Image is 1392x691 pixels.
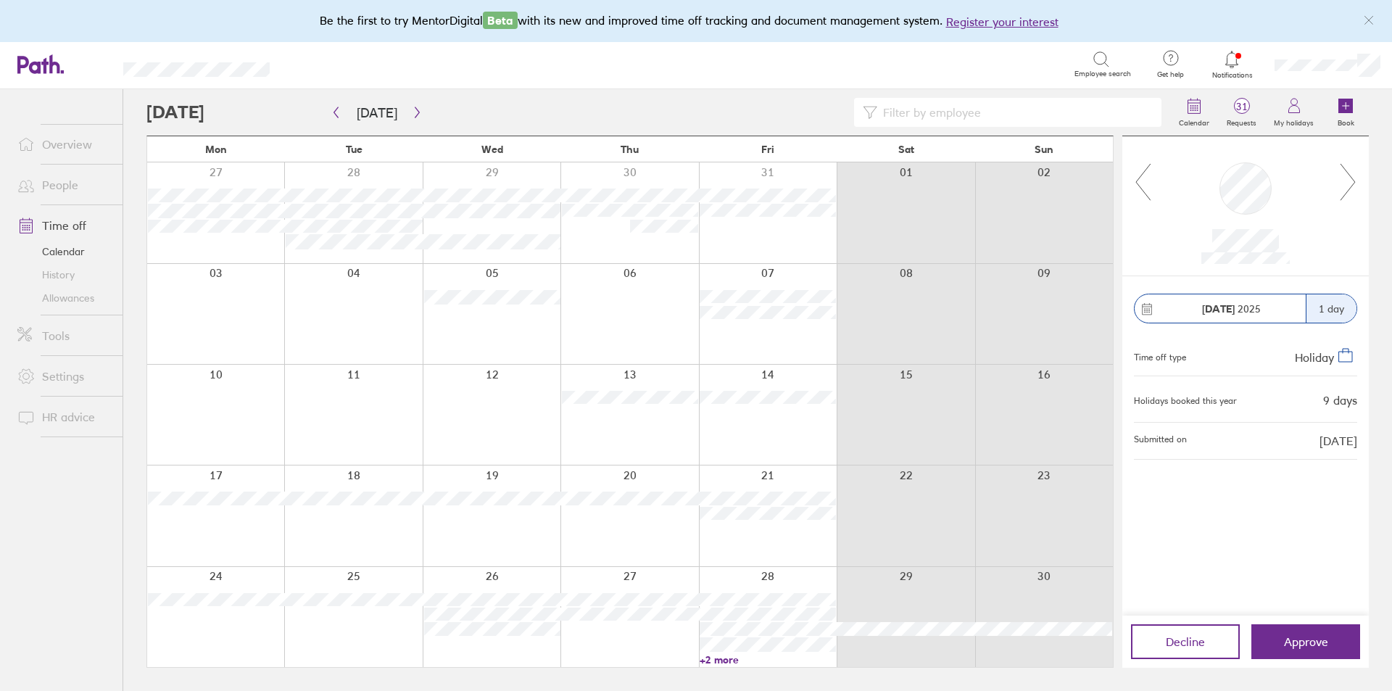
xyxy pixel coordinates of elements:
a: Overview [6,130,123,159]
a: My holidays [1265,89,1322,136]
a: Book [1322,89,1369,136]
button: Decline [1131,624,1240,659]
a: Calendar [6,240,123,263]
a: Notifications [1209,49,1256,80]
span: Sat [898,144,914,155]
span: Decline [1166,635,1205,648]
a: HR advice [6,402,123,431]
a: +2 more [700,653,836,666]
div: 1 day [1306,294,1356,323]
span: Tue [346,144,362,155]
div: Be the first to try MentorDigital with its new and improved time off tracking and document manage... [320,12,1073,30]
span: 31 [1218,101,1265,112]
span: Submitted on [1134,434,1187,447]
label: Calendar [1170,115,1218,128]
button: Register your interest [946,13,1058,30]
label: My holidays [1265,115,1322,128]
span: Notifications [1209,71,1256,80]
span: 2025 [1202,303,1261,315]
button: [DATE] [345,101,409,125]
label: Requests [1218,115,1265,128]
span: Holiday [1295,350,1334,365]
span: Sun [1035,144,1053,155]
a: People [6,170,123,199]
a: 31Requests [1218,89,1265,136]
span: Fri [761,144,774,155]
a: Settings [6,362,123,391]
div: 9 days [1323,394,1357,407]
input: Filter by employee [877,99,1153,126]
label: Book [1329,115,1363,128]
button: Approve [1251,624,1360,659]
span: Wed [481,144,503,155]
a: Tools [6,321,123,350]
a: Calendar [1170,89,1218,136]
span: Employee search [1074,70,1131,78]
strong: [DATE] [1202,302,1235,315]
a: Allowances [6,286,123,310]
span: Approve [1284,635,1328,648]
div: Search [309,57,346,70]
span: Get help [1147,70,1194,79]
span: Beta [483,12,518,29]
span: [DATE] [1319,434,1357,447]
span: Mon [205,144,227,155]
a: Time off [6,211,123,240]
span: Thu [621,144,639,155]
div: Time off type [1134,347,1186,364]
a: History [6,263,123,286]
div: Holidays booked this year [1134,396,1237,406]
